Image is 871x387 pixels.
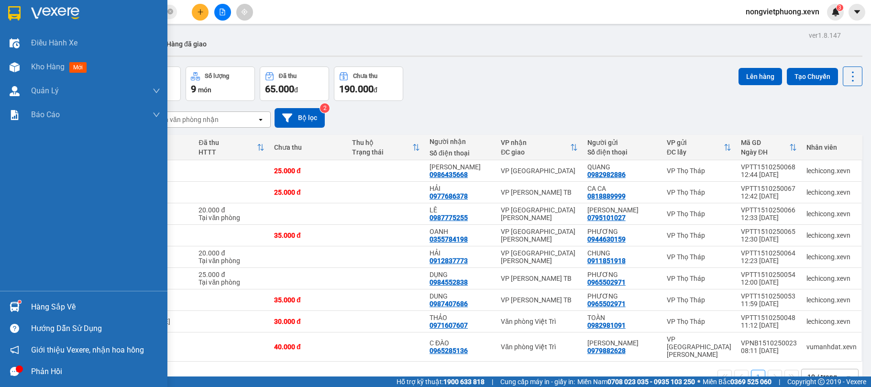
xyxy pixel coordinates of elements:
div: VP [GEOGRAPHIC_DATA][PERSON_NAME] [501,249,577,265]
div: HÀ ĐĂNG TRÌNH [587,339,657,347]
span: message [10,367,19,376]
div: lechicong.xevn [806,318,857,325]
div: Mã GD [741,139,789,146]
button: Chưa thu190.000đ [334,66,403,101]
div: 12:44 [DATE] [741,171,797,178]
div: VP [PERSON_NAME] TB [501,188,577,196]
span: caret-down [853,8,861,16]
div: PHƯƠNG [587,292,657,300]
div: VP [GEOGRAPHIC_DATA][PERSON_NAME] [501,206,577,221]
div: VPNB1510250023 [741,339,797,347]
span: 9 [191,83,196,95]
div: VPTT1510250064 [741,249,797,257]
span: notification [10,345,19,354]
th: Toggle SortBy [736,135,802,160]
button: caret-down [849,4,865,21]
div: Chọn văn phòng nhận [153,115,219,124]
th: Toggle SortBy [194,135,269,160]
img: icon-new-feature [831,8,840,16]
div: 35.000 đ [274,232,342,239]
span: down [153,87,160,95]
div: VP [GEOGRAPHIC_DATA][PERSON_NAME] [501,228,577,243]
span: Cung cấp máy in - giấy in: [500,376,575,387]
div: Số điện thoại [430,149,491,157]
span: món [198,86,211,94]
div: Phản hồi [31,365,160,379]
svg: open [845,373,852,381]
div: THẢO [430,314,491,321]
span: copyright [818,378,825,385]
div: TÔ VĂN HIẾN [430,163,491,171]
div: Chưa thu [353,73,377,79]
div: VP Thọ Tháp [667,167,731,175]
span: down [153,111,160,119]
div: 25.000 đ [274,188,342,196]
button: Số lượng9món [186,66,255,101]
div: VP Thọ Tháp [667,275,731,282]
img: logo-vxr [8,6,21,21]
div: 20.000 đ [198,249,264,257]
div: Hàng sắp về [31,300,160,314]
div: Ngày ĐH [741,148,789,156]
span: close-circle [167,9,173,14]
span: mới [69,62,87,73]
div: 0987407686 [430,300,468,308]
div: 08:11 [DATE] [741,347,797,354]
span: đ [374,86,377,94]
div: VP Thọ Tháp [667,253,731,261]
img: warehouse-icon [10,86,20,96]
img: warehouse-icon [10,302,20,312]
div: VP [GEOGRAPHIC_DATA][PERSON_NAME] [667,335,731,358]
span: Hỗ trợ kỹ thuật: [397,376,485,387]
div: VP [GEOGRAPHIC_DATA] [501,167,577,175]
div: 12:42 [DATE] [741,192,797,200]
div: lechicong.xevn [806,296,857,304]
span: Kho hàng [31,62,65,71]
span: question-circle [10,324,19,333]
div: C ĐÀO [430,339,491,347]
div: 10 / trang [807,372,837,382]
div: VP nhận [501,139,570,146]
button: Hàng đã giao [159,33,214,55]
div: QUANG [587,163,657,171]
span: aim [241,9,248,15]
th: Toggle SortBy [496,135,582,160]
div: 11:59 [DATE] [741,300,797,308]
div: 35.000 đ [274,296,342,304]
div: 0987775255 [430,214,468,221]
div: lechicong.xevn [806,210,857,218]
button: plus [192,4,209,21]
div: 0982982886 [587,171,626,178]
div: 0982981091 [587,321,626,329]
span: nongvietphuong.xevn [738,6,827,18]
div: HẢI [430,249,491,257]
div: 0977686378 [430,192,468,200]
img: warehouse-icon [10,62,20,72]
div: lechicong.xevn [806,275,857,282]
div: HẢI [430,185,491,192]
span: | [779,376,780,387]
div: ĐC lấy [667,148,724,156]
div: 0818889999 [587,192,626,200]
div: 12:00 [DATE] [741,278,797,286]
div: 25.000 đ [198,271,264,278]
span: file-add [219,9,226,15]
svg: open [257,116,265,123]
div: OANH [430,228,491,235]
button: Tạo Chuyến [787,68,838,85]
span: | [492,376,493,387]
div: Số điện thoại [587,148,657,156]
span: ⚪️ [697,380,700,384]
div: PHƯƠNG [587,271,657,278]
span: Miền Bắc [703,376,772,387]
div: VP gửi [667,139,724,146]
span: Miền Nam [577,376,695,387]
div: Tại văn phòng [198,214,264,221]
span: Quản Lý [31,85,59,97]
img: warehouse-icon [10,38,20,48]
div: Số lượng [205,73,229,79]
div: LÊ [430,206,491,214]
div: 0984552838 [430,278,468,286]
span: 3 [838,4,841,11]
th: Toggle SortBy [347,135,425,160]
